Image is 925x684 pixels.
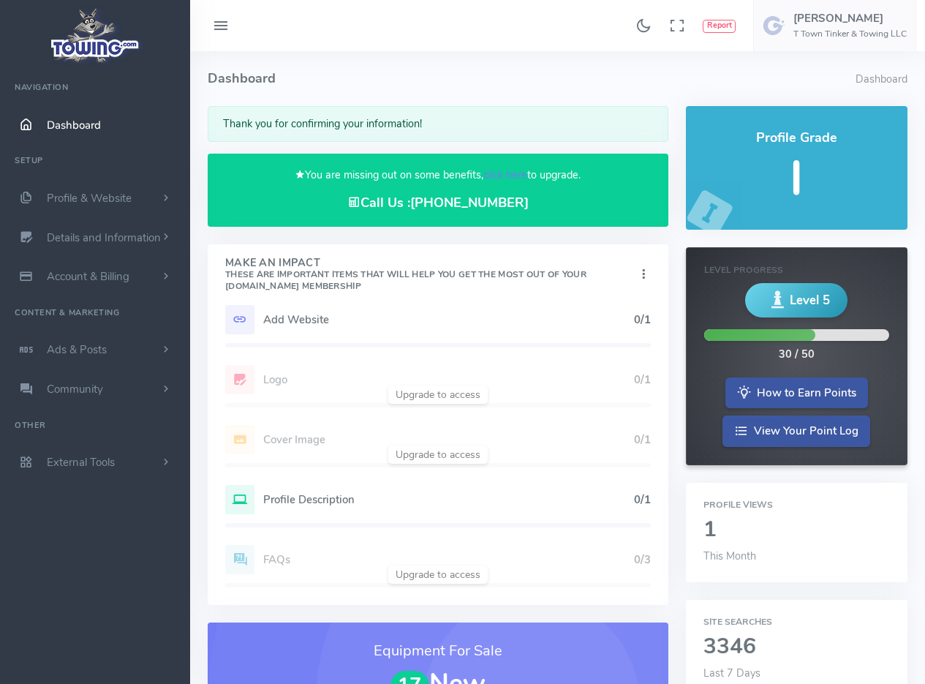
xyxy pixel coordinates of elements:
[634,314,651,326] h5: 0/1
[225,640,651,662] h3: Equipment For Sale
[208,51,856,106] h4: Dashboard
[703,617,890,627] h6: Site Searches
[725,377,868,409] a: How to Earn Points
[208,106,668,142] div: Thank you for confirming your information!
[47,382,103,397] span: Community
[634,494,651,506] h5: 0/1
[47,118,101,132] span: Dashboard
[703,20,736,33] button: Report
[47,269,129,284] span: Account & Billing
[47,455,115,470] span: External Tools
[410,194,529,211] a: [PHONE_NUMBER]
[703,131,890,146] h4: Profile Grade
[703,549,756,563] span: This Month
[263,314,634,326] h5: Add Website
[790,291,830,309] span: Level 5
[703,153,890,205] h5: I
[703,666,760,680] span: Last 7 Days
[779,347,815,363] div: 30 / 50
[225,167,651,184] p: You are missing out on some benefits, to upgrade.
[47,191,132,206] span: Profile & Website
[46,4,145,67] img: logo
[483,168,527,182] a: click here
[47,230,161,245] span: Details and Information
[793,29,907,39] h6: T Town Tinker & Towing LLC
[703,500,890,510] h6: Profile Views
[703,635,890,659] h2: 3346
[703,518,890,542] h2: 1
[225,195,651,211] h4: Call Us :
[47,342,107,357] span: Ads & Posts
[263,494,634,506] h5: Profile Description
[225,268,586,292] small: These are important items that will help you get the most out of your [DOMAIN_NAME] Membership
[793,12,907,24] h5: [PERSON_NAME]
[704,266,889,275] h6: Level Progress
[763,14,786,37] img: user-image
[722,416,870,447] a: View Your Point Log
[225,258,636,293] h4: Make An Impact
[856,72,907,88] li: Dashboard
